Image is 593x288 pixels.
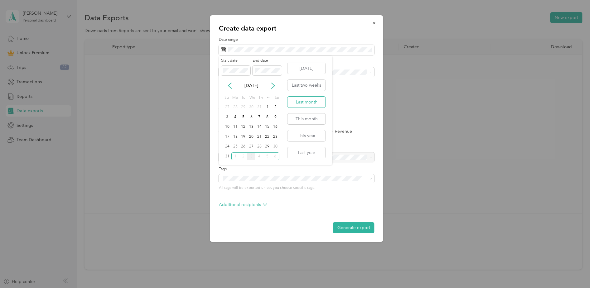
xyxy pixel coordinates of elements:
[231,113,239,121] div: 4
[247,103,255,111] div: 30
[219,201,267,208] p: Additional recipients
[333,222,374,233] button: Generate export
[247,113,255,121] div: 6
[219,37,374,43] label: Date range
[247,143,255,151] div: 27
[223,133,231,141] div: 17
[239,152,247,160] div: 2
[263,123,272,131] div: 15
[223,123,231,131] div: 10
[287,63,325,74] button: [DATE]
[248,94,255,102] div: We
[271,143,279,151] div: 30
[223,152,231,160] div: 31
[558,253,593,288] iframe: Everlance-gr Chat Button Frame
[255,143,263,151] div: 28
[239,113,247,121] div: 5
[263,152,272,160] div: 5
[239,103,247,111] div: 29
[238,82,264,89] p: [DATE]
[271,103,279,111] div: 2
[287,97,325,108] button: Last month
[263,143,272,151] div: 29
[271,133,279,141] div: 23
[255,113,263,121] div: 7
[223,103,231,111] div: 27
[231,143,239,151] div: 25
[255,103,263,111] div: 31
[240,94,246,102] div: Tu
[223,143,231,151] div: 24
[231,152,239,160] div: 1
[273,94,279,102] div: Sa
[287,80,325,91] button: Last two weeks
[287,130,325,141] button: This year
[247,123,255,131] div: 13
[287,147,325,158] button: Last year
[231,103,239,111] div: 28
[219,166,374,172] label: Tags
[271,152,279,160] div: 6
[255,152,263,160] div: 4
[223,94,229,102] div: Su
[247,133,255,141] div: 20
[231,133,239,141] div: 18
[253,58,282,64] label: End date
[271,123,279,131] div: 16
[221,58,250,64] label: Start date
[255,123,263,131] div: 14
[287,113,325,124] button: This month
[219,24,374,33] p: Create data export
[247,152,255,160] div: 3
[255,133,263,141] div: 21
[231,94,238,102] div: Mo
[239,143,247,151] div: 26
[265,94,271,102] div: Fr
[263,133,272,141] div: 22
[231,123,239,131] div: 11
[219,185,374,191] p: All tags will be exported unless you choose specific tags.
[263,113,272,121] div: 8
[223,113,231,121] div: 3
[263,103,272,111] div: 1
[239,123,247,131] div: 12
[258,94,263,102] div: Th
[239,133,247,141] div: 19
[271,113,279,121] div: 9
